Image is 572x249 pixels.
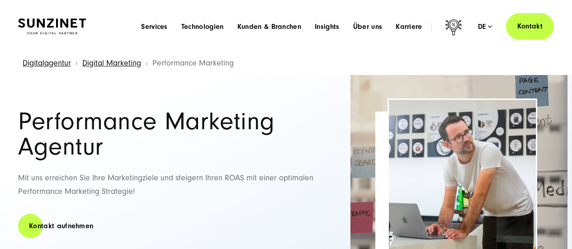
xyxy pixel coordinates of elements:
[152,58,234,68] span: Performance Marketing
[18,19,86,34] img: SUNZINET Full Service Digital Agentur
[181,22,224,31] a: Technologien
[141,22,168,31] a: Services
[18,213,104,239] a: Kontakt aufnehmen
[237,22,301,31] a: Kunden & Branchen
[396,22,422,31] a: Karriere
[315,22,340,31] a: Insights
[23,58,71,68] a: Digitalagentur
[506,13,554,40] a: Kontakt
[18,109,327,160] h1: Performance Marketing Agentur
[82,58,141,68] a: Digital Marketing
[18,171,327,199] p: Mit uns erreichen Sie Ihre Marketingziele und steigern Ihren ROAS mit einer optimalen Performance...
[478,22,492,31] div: de
[353,22,383,31] a: Über uns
